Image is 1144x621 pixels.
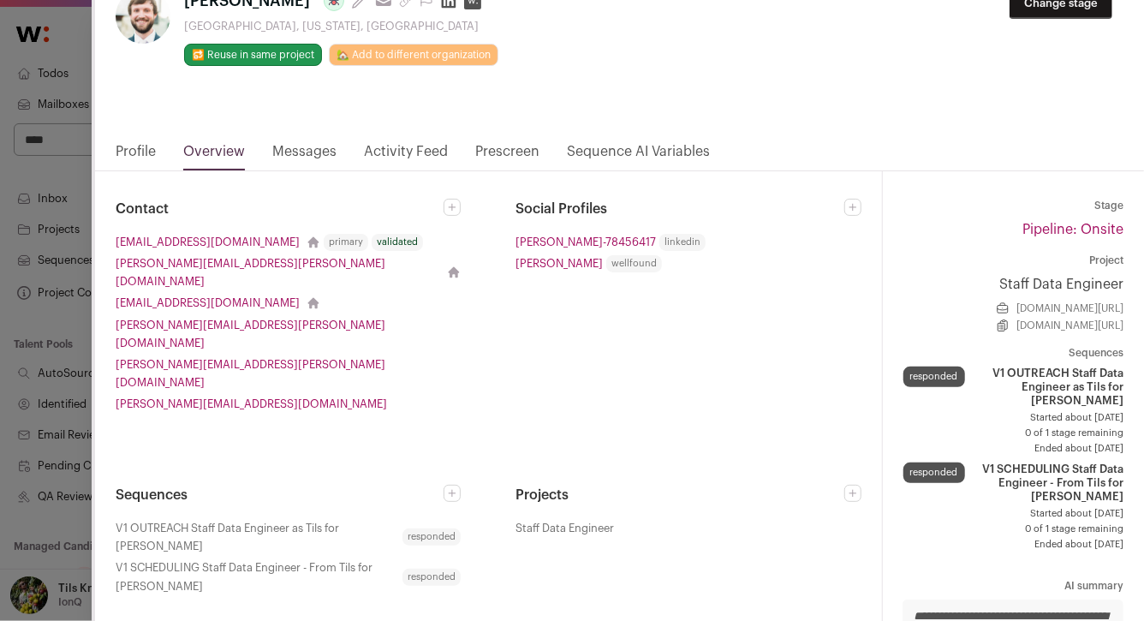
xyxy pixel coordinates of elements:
span: 0 of 1 stage remaining [903,427,1123,440]
dt: Project [903,254,1123,267]
span: Staff Data Engineer [515,519,614,537]
a: [PERSON_NAME]-78456417 [515,233,656,251]
a: Staff Data Engineer [903,274,1123,295]
h2: Social Profiles [515,199,843,219]
a: [PERSON_NAME][EMAIL_ADDRESS][DOMAIN_NAME] [116,395,387,413]
button: 🔂 Reuse in same project [184,44,322,66]
div: primary [324,234,368,251]
h2: Sequences [116,485,444,505]
a: [PERSON_NAME][EMAIL_ADDRESS][PERSON_NAME][DOMAIN_NAME] [116,355,461,391]
a: [PERSON_NAME][EMAIL_ADDRESS][PERSON_NAME][DOMAIN_NAME] [116,254,440,290]
dt: AI summary [903,579,1123,593]
a: Activity Feed [364,141,448,170]
a: Profile [116,141,156,170]
a: Sequence AI Variables [567,141,710,170]
span: V1 OUTREACH Staff Data Engineer as Tils for [PERSON_NAME] [972,367,1123,408]
span: responded [402,569,461,586]
a: Pipeline: Onsite [1022,223,1123,236]
div: responded [903,463,965,483]
span: responded [402,528,461,546]
span: Started about [DATE] [903,411,1123,425]
a: [DOMAIN_NAME][URL] [1016,302,1123,315]
a: [PERSON_NAME][EMAIL_ADDRESS][PERSON_NAME][DOMAIN_NAME] [116,316,461,352]
h2: Contact [116,199,444,219]
dt: Stage [903,199,1123,212]
span: V1 OUTREACH Staff Data Engineer as Tils for [PERSON_NAME] [116,519,399,555]
span: Ended about [DATE] [903,442,1123,456]
span: 0 of 1 stage remaining [903,522,1123,536]
span: linkedin [659,234,706,251]
h2: Projects [515,485,843,505]
a: [EMAIL_ADDRESS][DOMAIN_NAME] [116,233,300,251]
dt: Sequences [903,346,1123,360]
div: responded [903,367,965,387]
a: [EMAIL_ADDRESS][DOMAIN_NAME] [116,294,300,312]
span: V1 SCHEDULING Staff Data Engineer - From Tils for [PERSON_NAME] [116,558,399,594]
a: Prescreen [475,141,539,170]
a: Overview [183,141,245,170]
div: [GEOGRAPHIC_DATA], [US_STATE], [GEOGRAPHIC_DATA] [184,20,498,33]
a: Messages [272,141,337,170]
span: Ended about [DATE] [903,538,1123,552]
span: wellfound [606,255,662,272]
span: Started about [DATE] [903,507,1123,521]
div: validated [372,234,423,251]
span: V1 SCHEDULING Staff Data Engineer - From Tils for [PERSON_NAME] [972,463,1123,504]
a: [DOMAIN_NAME][URL] [1016,319,1123,332]
a: 🏡 Add to different organization [329,44,498,66]
a: [PERSON_NAME] [515,254,603,272]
